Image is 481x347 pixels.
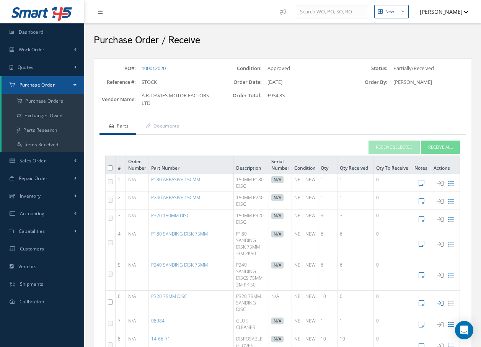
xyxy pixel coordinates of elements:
[128,262,136,268] span: N/A
[151,194,200,201] a: P240 ABRASIVE 150MM
[220,79,262,85] label: Order Date:
[388,79,471,86] div: [PERSON_NAME]
[448,242,454,248] a: View part details
[296,5,368,19] input: Search WO, PO, SO, RO
[94,65,136,71] label: PO#:
[262,92,346,100] div: £934.33
[292,259,318,291] td: NE | NEW
[269,155,292,173] th: Serial Number
[116,259,126,291] td: 5
[99,119,136,135] a: Parts
[136,79,220,86] div: STOCK
[18,64,34,70] span: Quotes
[19,228,45,234] span: Capabilities
[128,212,136,219] span: N/A
[94,35,471,46] h2: Purchase Order / Receive
[437,199,443,205] a: Receive Part
[292,228,318,259] td: NE | NEW
[318,210,338,228] td: 3
[318,259,338,291] td: 6
[234,173,269,192] td: 150MM P180 DISC
[374,315,412,333] td: 0
[318,173,338,192] td: 1
[292,210,318,228] td: NE | NEW
[437,322,443,329] a: Receive Part
[338,210,374,228] td: 3
[234,192,269,210] td: 150MM P240 DISC
[455,321,473,339] div: Open Intercom Messenger
[271,318,284,324] div: N/A
[19,46,45,53] span: Work Order
[374,259,412,291] td: 0
[151,212,189,219] a: P320 150MM DISC
[271,194,284,201] div: N/A
[338,228,374,259] td: 6
[292,290,318,315] td: NE | NEW
[20,193,41,199] span: Inventory
[128,293,136,300] span: N/A
[421,141,460,154] button: Receive All
[338,155,374,173] th: Qty Received
[220,65,262,71] label: Condition:
[149,155,234,173] th: Part Number
[338,290,374,315] td: 0
[448,301,454,307] a: View part details
[292,173,318,192] td: NE | NEW
[151,336,170,342] a: 14-66-71
[2,137,84,152] a: Items Received
[116,228,126,259] td: 4
[151,293,187,300] a: P320 75MM DISC
[437,273,443,279] a: Receive Part
[128,194,136,201] span: N/A
[269,290,292,315] td: N/A
[18,263,37,270] span: Vendors
[271,176,284,183] div: N/A
[136,119,187,135] a: Documents
[151,176,200,183] a: P180 ABRASIVE 150MM
[431,155,460,173] th: Actions
[234,210,269,228] td: 150MM P320 DISC
[116,210,126,228] td: 3
[318,290,338,315] td: 10
[126,155,149,173] th: Order Number
[234,290,269,315] td: P320 75MM SANDING DISC
[412,155,431,173] th: Notes
[374,228,412,259] td: 0
[128,318,136,324] span: N/A
[388,65,471,72] div: Partially/Received
[220,93,262,98] label: Order Total:
[19,29,44,35] span: Dashboard
[262,65,346,72] div: Approved
[318,315,338,333] td: 1
[234,228,269,259] td: P180 SANDING DISK 75MM -3M PK50
[318,155,338,173] th: Qty
[234,155,269,173] th: Description
[271,213,284,219] div: N/A
[94,97,136,102] label: Vendor Name:
[374,192,412,210] td: 0
[262,79,346,86] div: [DATE]
[136,92,220,107] div: A.R. DAVIES MOTOR FACTORS LTD
[338,259,374,291] td: 6
[116,155,126,173] th: #
[116,315,126,333] td: 7
[385,8,394,15] div: New
[338,315,374,333] td: 1
[2,94,84,108] a: Purchase Orders
[374,173,412,192] td: 0
[20,210,45,217] span: Accounting
[448,217,454,223] a: View part details
[2,108,84,123] a: Exchanges Owed
[318,228,338,259] td: 6
[448,273,454,279] a: View part details
[437,242,443,248] a: Receive Part
[292,315,318,333] td: NE | NEW
[142,65,166,72] a: 100012020
[437,217,443,223] a: Receive Part
[413,4,468,19] button: [PERSON_NAME]
[20,298,44,305] span: Calibration
[437,301,443,307] a: Receive Part
[271,231,284,237] div: N/A
[448,181,454,187] a: View part details
[19,175,48,182] span: Repair Order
